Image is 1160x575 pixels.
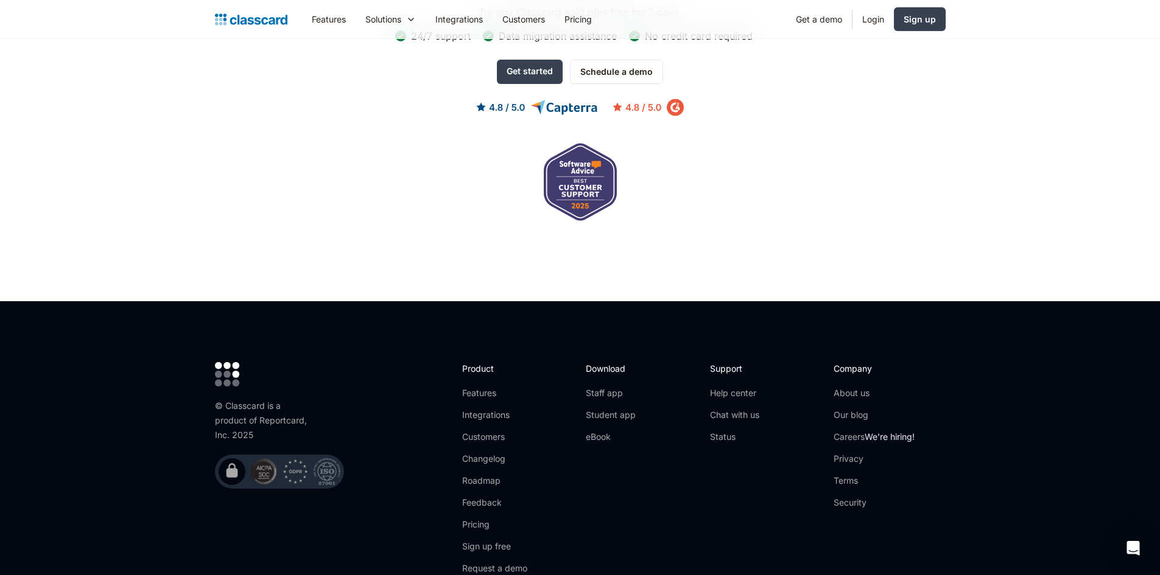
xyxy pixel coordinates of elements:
[710,387,759,399] a: Help center
[462,475,527,487] a: Roadmap
[462,453,527,465] a: Changelog
[834,409,915,421] a: Our blog
[586,387,636,399] a: Staff app
[834,362,915,375] h2: Company
[865,431,915,442] span: We're hiring!
[586,409,636,421] a: Student app
[302,5,356,33] a: Features
[586,362,636,375] h2: Download
[894,7,946,31] a: Sign up
[215,399,312,442] div: © Classcard is a product of Reportcard, Inc. 2025
[426,5,493,33] a: Integrations
[834,497,915,509] a: Security
[462,387,527,399] a: Features
[904,13,936,26] div: Sign up
[710,362,759,375] h2: Support
[555,5,602,33] a: Pricing
[462,362,527,375] h2: Product
[1119,534,1148,563] div: Open Intercom Messenger
[786,5,852,33] a: Get a demo
[215,11,287,28] a: home
[834,475,915,487] a: Terms
[462,431,527,443] a: Customers
[834,453,915,465] a: Privacy
[462,518,527,531] a: Pricing
[462,540,527,552] a: Sign up free
[834,431,915,443] a: CareersWe're hiring!
[852,5,894,33] a: Login
[462,497,527,509] a: Feedback
[462,562,527,574] a: Request a demo
[586,431,636,443] a: eBook
[462,409,527,421] a: Integrations
[710,409,759,421] a: Chat with us
[365,13,401,26] div: Solutions
[493,5,555,33] a: Customers
[356,5,426,33] div: Solutions
[710,431,759,443] a: Status
[834,387,915,399] a: About us
[570,60,663,84] a: Schedule a demo
[497,60,563,84] a: Get started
